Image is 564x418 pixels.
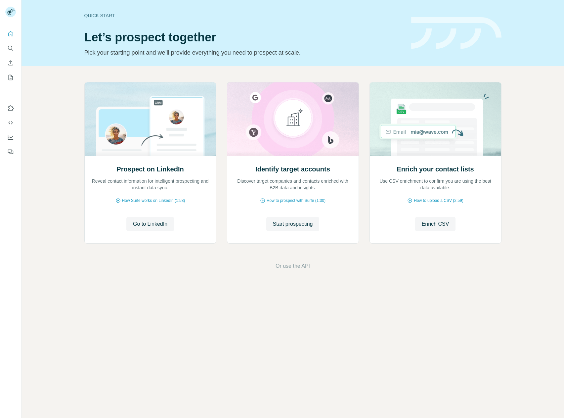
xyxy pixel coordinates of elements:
[266,217,320,231] button: Start prospecting
[133,220,167,228] span: Go to LinkedIn
[5,28,16,40] button: Quick start
[84,48,403,57] p: Pick your starting point and we’ll provide everything you need to prospect at scale.
[116,164,184,174] h2: Prospect on LinkedIn
[5,42,16,54] button: Search
[5,102,16,114] button: Use Surfe on LinkedIn
[5,57,16,69] button: Enrich CSV
[414,198,463,204] span: How to upload a CSV (2:59)
[5,117,16,129] button: Use Surfe API
[422,220,449,228] span: Enrich CSV
[126,217,174,231] button: Go to LinkedIn
[273,220,313,228] span: Start prospecting
[397,164,474,174] h2: Enrich your contact lists
[411,17,501,49] img: banner
[376,178,495,191] p: Use CSV enrichment to confirm you are using the best data available.
[255,164,330,174] h2: Identify target accounts
[91,178,209,191] p: Reveal contact information for intelligent prospecting and instant data sync.
[84,12,403,19] div: Quick start
[369,82,501,156] img: Enrich your contact lists
[415,217,456,231] button: Enrich CSV
[84,31,403,44] h1: Let’s prospect together
[227,82,359,156] img: Identify target accounts
[5,146,16,158] button: Feedback
[276,262,310,270] button: Or use the API
[84,82,216,156] img: Prospect on LinkedIn
[122,198,185,204] span: How Surfe works on LinkedIn (1:58)
[5,131,16,143] button: Dashboard
[234,178,352,191] p: Discover target companies and contacts enriched with B2B data and insights.
[5,71,16,83] button: My lists
[267,198,325,204] span: How to prospect with Surfe (1:30)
